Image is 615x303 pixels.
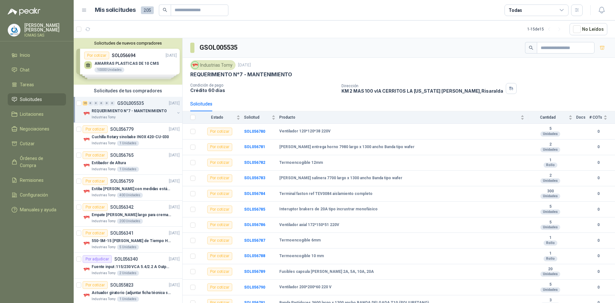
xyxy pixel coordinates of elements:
h3: GSOL005535 [200,43,238,53]
p: [DATE] [169,282,180,288]
p: SOL055823 [110,283,134,287]
div: 1 Unidades [117,167,139,172]
div: Por cotizar [83,177,108,185]
div: Por cotizar [83,281,108,289]
b: 300 [528,189,572,194]
span: Cotizar [20,140,35,147]
div: Unidades [540,147,560,152]
div: Unidades [540,272,560,277]
span: Configuración [20,191,48,198]
a: Chat [8,64,66,76]
div: Por cotizar [207,283,232,291]
span: search [163,8,167,12]
img: Company Logo [8,24,20,36]
div: 200 Unidades [117,219,143,224]
b: Ventilador 200*200*60 220 V [279,285,332,290]
b: SOL056781 [244,145,265,149]
p: [DATE] [169,126,180,132]
p: SOL056341 [110,231,134,235]
div: Por cotizar [207,221,232,229]
span: Chat [20,66,29,73]
span: Negociaciones [20,125,49,132]
th: Producto [279,111,528,124]
b: SOL056790 [244,285,265,290]
b: Termoencogible 10 mm [279,254,324,259]
div: 15 [83,101,87,105]
div: Todas [509,7,522,14]
div: Solicitudes de nuevos compradoresPor cotizarSOL056694[DATE] AMARRAS PLASTICAS DE 10 CMS10000 Unid... [74,38,182,85]
img: Logo peakr [8,8,40,15]
b: [PERSON_NAME] salinera 7700 largo x 1300 ancho Banda tipo wafer [279,176,402,181]
p: Actuador giratorio (adjuntar ficha técnica si es diferente a festo) [92,290,171,296]
b: 0 [589,175,607,181]
a: Por cotizarSOL056341[DATE] Company Logo550-5M-15 [PERSON_NAME] de Tiempo HTD (adjuntar ficha y /o... [74,227,182,253]
a: SOL056782 [244,160,265,165]
a: Solicitudes [8,93,66,105]
a: SOL056787 [244,238,265,243]
span: Estado [199,115,235,120]
b: Fusibles capsula [PERSON_NAME] 2A, 5A, 10A, 20A [279,269,374,274]
div: Por cotizar [207,268,232,275]
a: Manuales y ayuda [8,204,66,216]
a: Remisiones [8,174,66,186]
div: Por cotizar [83,151,108,159]
div: Rollo [544,163,557,168]
a: Tareas [8,79,66,91]
p: Industrias Tomy [92,193,116,198]
p: SOL056779 [110,127,134,131]
a: Por cotizarSOL056765[DATE] Company LogoEstibador de AlturaIndustrias Tomy1 Unidades [74,149,182,175]
a: Por adjudicarSOL056340[DATE] Company LogoFuente input :115/230 VCA 5.4/2.2 A Output: 24 VDC 10 A ... [74,253,182,279]
b: 5 [528,126,572,131]
span: # COTs [589,115,602,120]
p: Crédito 60 días [190,88,336,93]
div: Por cotizar [207,174,232,182]
div: 1 Unidades [117,297,139,302]
a: Órdenes de Compra [8,152,66,172]
img: Company Logo [83,214,90,221]
span: 205 [141,6,154,14]
div: Unidades [540,287,560,292]
div: Por cotizar [207,143,232,151]
div: 400 Unidades [117,193,143,198]
div: Por adjudicar [83,255,112,263]
div: 0 [104,101,109,105]
p: [DATE] [169,256,180,262]
span: Inicio [20,52,30,59]
span: Licitaciones [20,111,44,118]
b: [PERSON_NAME] entrega horno 7980 largo x 1300 ancho Banda tipo wafer [279,145,414,150]
a: SOL056780 [244,129,265,134]
b: SOL056785 [244,207,265,212]
span: Solicitud [244,115,270,120]
p: Industrias Tomy [92,219,116,224]
p: Industrias Tomy [92,167,116,172]
b: 0 [589,206,607,213]
div: Unidades [540,225,560,230]
p: SOL056340 [114,257,138,261]
a: SOL056783 [244,176,265,180]
b: Interuptor brakers de 20A tipo incrustrar monofásico [279,207,378,212]
div: Unidades [540,194,560,199]
p: [DATE] [169,152,180,158]
p: [DATE] [238,62,251,68]
b: 0 [589,253,607,259]
b: 2 [528,173,572,178]
div: 1 Unidades [117,141,139,146]
b: 1 [528,251,572,256]
p: Dirección [341,84,503,88]
b: SOL056784 [244,191,265,196]
a: Licitaciones [8,108,66,120]
p: SOL056759 [110,179,134,183]
img: Company Logo [83,265,90,273]
p: Estiba [PERSON_NAME] con medidas estándar 1x120x15 de alto [92,186,171,192]
b: 2 [528,142,572,147]
p: SOL056765 [110,153,134,157]
div: 2 Unidades [117,271,139,276]
p: Industrias Tomy [92,271,116,276]
a: SOL056788 [244,254,265,258]
p: Cuchilla Rotary sinobake INOX 420-CU-030 [92,134,169,140]
div: Industrias Tomy [190,60,235,70]
b: 0 [589,129,607,135]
